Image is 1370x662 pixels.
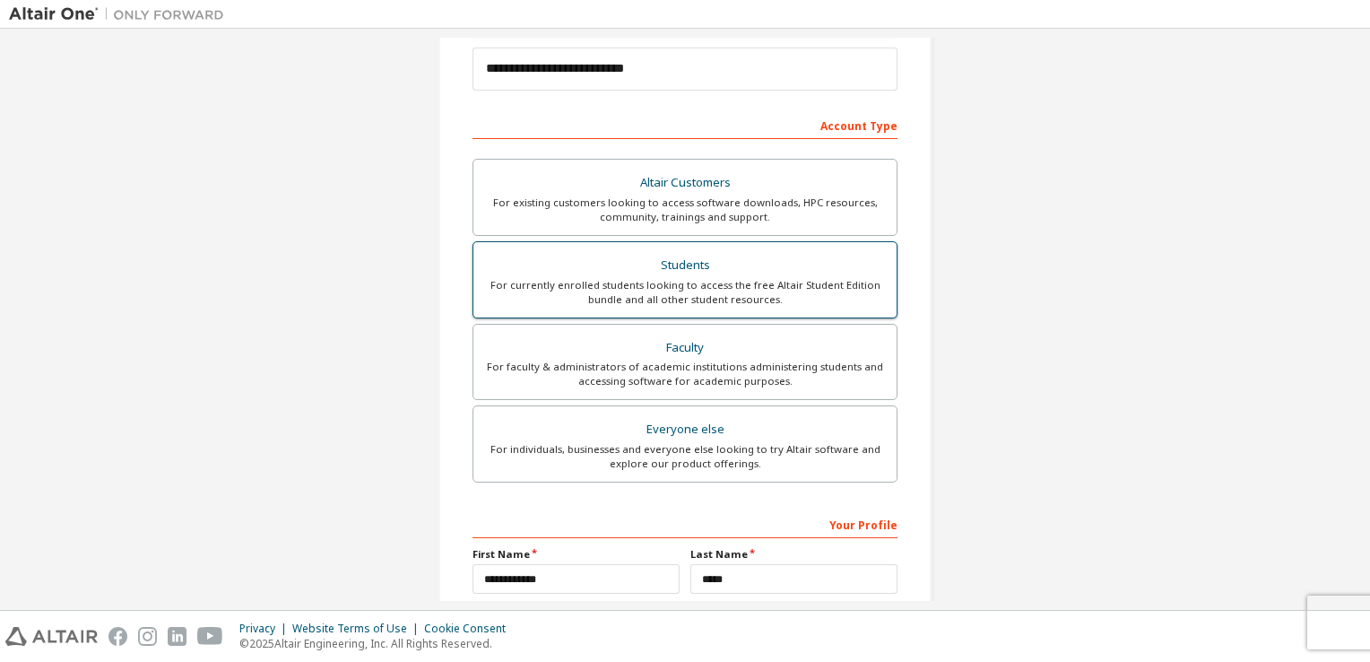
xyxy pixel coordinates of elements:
[424,622,516,636] div: Cookie Consent
[473,510,897,538] div: Your Profile
[5,627,98,646] img: altair_logo.svg
[197,627,223,646] img: youtube.svg
[484,442,886,471] div: For individuals, businesses and everyone else looking to try Altair software and explore our prod...
[484,196,886,224] div: For existing customers looking to access software downloads, HPC resources, community, trainings ...
[292,622,424,636] div: Website Terms of Use
[484,360,886,388] div: For faculty & administrators of academic institutions administering students and accessing softwa...
[108,627,127,646] img: facebook.svg
[138,627,157,646] img: instagram.svg
[239,636,516,651] p: © 2025 Altair Engineering, Inc. All Rights Reserved.
[484,170,886,196] div: Altair Customers
[473,547,680,562] label: First Name
[239,622,292,636] div: Privacy
[484,417,886,442] div: Everyone else
[473,110,897,139] div: Account Type
[484,253,886,278] div: Students
[690,547,897,562] label: Last Name
[168,627,186,646] img: linkedin.svg
[9,5,233,23] img: Altair One
[484,335,886,361] div: Faculty
[484,278,886,307] div: For currently enrolled students looking to access the free Altair Student Edition bundle and all ...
